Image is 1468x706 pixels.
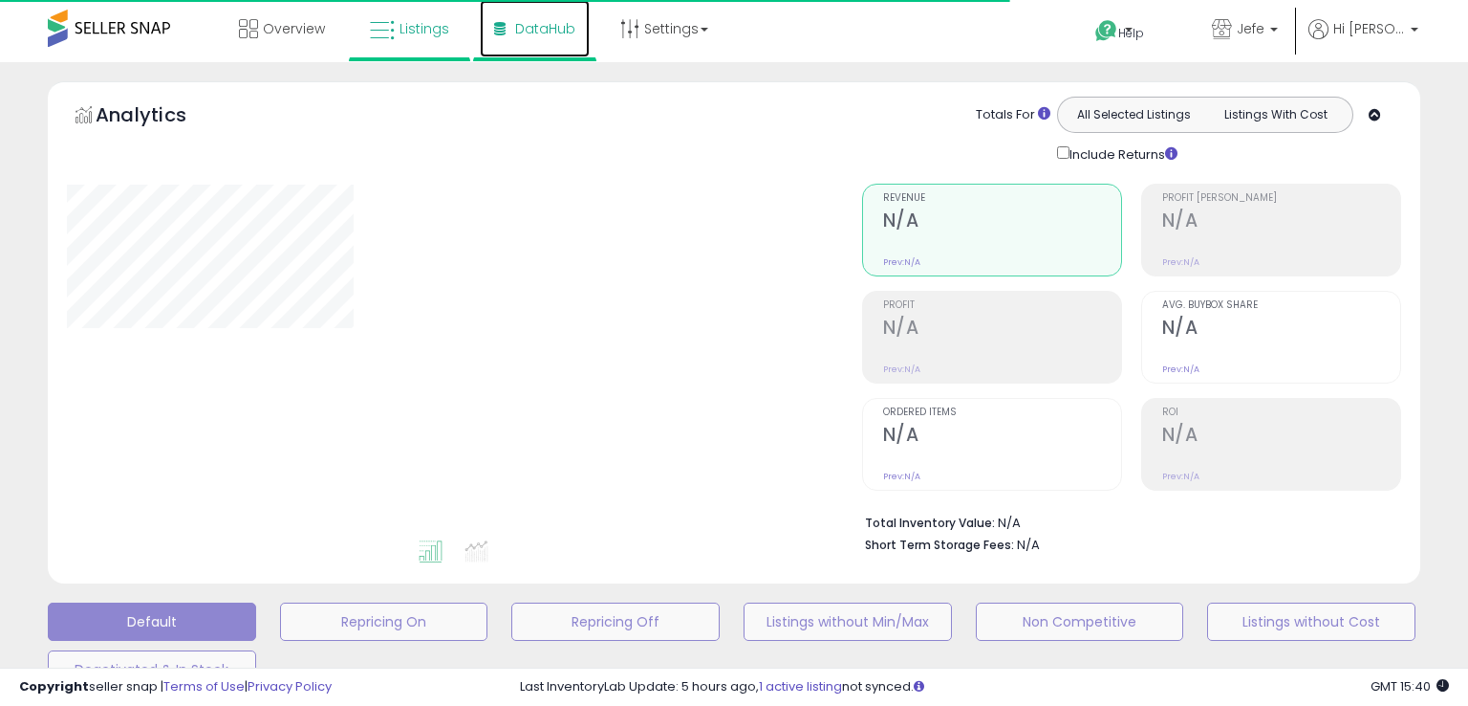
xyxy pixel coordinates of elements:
span: Listings [399,19,449,38]
a: Privacy Policy [248,677,332,695]
span: Profit [PERSON_NAME] [1162,193,1400,204]
button: Deactivated & In Stock [48,651,256,689]
div: Totals For [976,106,1050,124]
i: Click here to read more about un-synced listings. [914,680,924,693]
h2: N/A [883,424,1121,450]
button: Listings With Cost [1204,102,1347,127]
span: Help [1118,25,1144,41]
b: Short Term Storage Fees: [865,537,1014,553]
button: Listings without Cost [1207,603,1415,641]
div: seller snap | | [19,678,332,696]
a: Hi [PERSON_NAME] [1308,19,1418,62]
div: Include Returns [1043,143,1200,165]
a: 1 active listing [759,677,842,695]
small: Prev: N/A [883,364,920,375]
span: N/A [1017,536,1040,554]
h2: N/A [1162,424,1400,450]
b: Total Inventory Value: [865,515,995,531]
i: Get Help [1094,19,1118,43]
span: Revenue [883,193,1121,204]
span: DataHub [515,19,575,38]
small: Prev: N/A [1162,364,1199,375]
small: Prev: N/A [883,471,920,482]
span: Hi [PERSON_NAME] [1333,19,1405,38]
span: Profit [883,300,1121,311]
span: Jefe [1237,19,1264,38]
li: N/A [865,510,1387,533]
h2: N/A [883,210,1121,235]
button: Default [48,603,256,641]
button: Non Competitive [976,603,1184,641]
h2: N/A [1162,317,1400,342]
button: All Selected Listings [1063,102,1205,127]
div: Last InventoryLab Update: 5 hours ago, not synced. [520,678,1449,696]
button: Repricing Off [511,603,720,641]
small: Prev: N/A [883,256,920,268]
span: Overview [263,19,325,38]
small: Prev: N/A [1162,256,1199,268]
small: Prev: N/A [1162,471,1199,482]
span: ROI [1162,408,1400,418]
span: Ordered Items [883,408,1121,418]
h5: Analytics [96,101,224,133]
a: Terms of Use [163,677,245,695]
h2: N/A [883,317,1121,342]
span: 2025-10-14 15:40 GMT [1371,677,1449,695]
a: Help [1080,5,1181,62]
span: Avg. Buybox Share [1162,300,1400,311]
h2: N/A [1162,210,1400,235]
button: Listings without Min/Max [744,603,952,641]
button: Repricing On [280,603,488,641]
strong: Copyright [19,677,89,695]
